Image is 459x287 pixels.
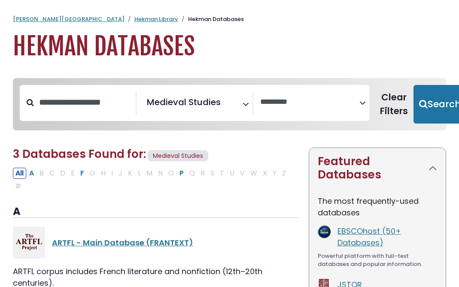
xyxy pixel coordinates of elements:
div: Alpha-list to filter by first letter of database name [13,167,289,190]
nav: breadcrumb [13,15,446,24]
textarea: Search [260,98,359,107]
button: Filter Results A [27,168,36,179]
a: ARTFL - Main Database (FRANTEXT) [52,237,193,248]
span: 3 Databases Found for: [13,146,146,162]
li: Medieval Studies [143,96,221,109]
button: All [13,168,26,179]
li: Hekman Databases [178,15,244,24]
a: [PERSON_NAME][GEOGRAPHIC_DATA] [13,15,125,23]
button: Featured Databases [309,148,446,188]
input: Search database by title or keyword [34,95,136,109]
div: Powerful platform with full-text databases and popular information. [318,252,437,269]
nav: Search filters [13,78,446,130]
button: Filter Results F [78,168,87,179]
a: Hekman Library [134,15,178,23]
span: Medieval Studies [147,96,221,109]
p: The most frequently-used databases [318,195,437,218]
h3: A [13,205,298,218]
h1: Hekman Databases [13,32,446,61]
button: Filter Results P [177,168,186,179]
button: Clear Filters [374,85,413,124]
textarea: Search [222,100,228,109]
span: Medieval Studies [148,150,208,162]
a: EBSCOhost (50+ Databases) [337,226,401,248]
